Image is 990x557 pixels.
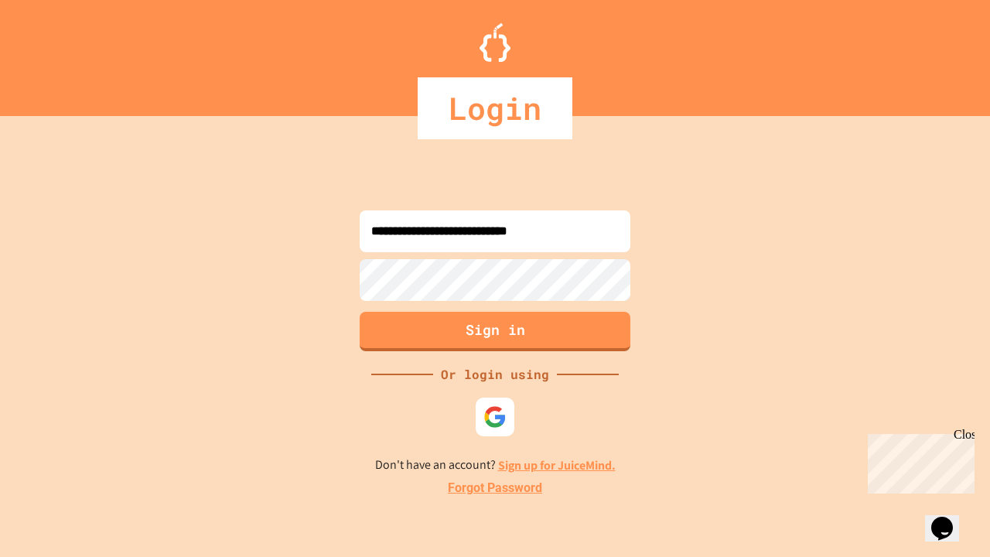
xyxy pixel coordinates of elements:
[375,456,616,475] p: Don't have an account?
[418,77,572,139] div: Login
[360,312,630,351] button: Sign in
[498,457,616,473] a: Sign up for JuiceMind.
[862,428,975,494] iframe: chat widget
[433,365,557,384] div: Or login using
[925,495,975,542] iframe: chat widget
[483,405,507,429] img: google-icon.svg
[6,6,107,98] div: Chat with us now!Close
[480,23,510,62] img: Logo.svg
[448,479,542,497] a: Forgot Password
